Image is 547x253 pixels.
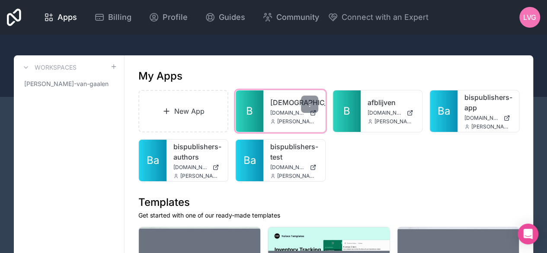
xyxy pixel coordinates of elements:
a: B [333,90,361,132]
a: Ba [430,90,457,132]
span: LvG [523,12,536,22]
a: bispublishers-authors [173,141,221,162]
h3: Workspaces [35,63,77,72]
a: Workspaces [21,62,77,73]
h1: My Apps [138,69,182,83]
a: [DOMAIN_NAME] [270,164,318,171]
a: Apps [37,8,84,27]
span: [PERSON_NAME][EMAIL_ADDRESS][DOMAIN_NAME] [471,123,512,130]
p: Get started with one of our ready-made templates [138,211,519,220]
a: [DOMAIN_NAME] [173,164,221,171]
a: B [236,90,263,132]
span: [PERSON_NAME][EMAIL_ADDRESS][DOMAIN_NAME] [277,173,318,179]
a: [DOMAIN_NAME] [368,109,415,116]
span: [DOMAIN_NAME] [464,115,500,122]
a: [PERSON_NAME]-van-gaalen [21,76,117,92]
a: Guides [198,8,252,27]
span: [DOMAIN_NAME] [173,164,209,171]
span: Connect with an Expert [342,11,429,23]
a: Community [256,8,326,27]
a: Ba [236,140,263,181]
a: New App [138,90,228,132]
a: Ba [139,140,166,181]
span: Ba [147,154,159,167]
span: [PERSON_NAME][EMAIL_ADDRESS][DOMAIN_NAME] [180,173,221,179]
a: [DEMOGRAPHIC_DATA] [270,97,318,108]
span: Ba [437,104,450,118]
span: [PERSON_NAME]-van-gaalen [24,80,109,88]
span: Billing [108,11,131,23]
a: bispublishers-app [464,92,512,113]
a: [DOMAIN_NAME] [270,109,318,116]
h1: Templates [138,195,519,209]
span: B [246,104,253,118]
a: Billing [87,8,138,27]
span: [DOMAIN_NAME] [270,164,306,171]
span: Community [276,11,319,23]
button: Connect with an Expert [328,11,429,23]
a: bispublishers-test [270,141,318,162]
span: [PERSON_NAME][EMAIL_ADDRESS][DOMAIN_NAME] [277,118,318,125]
span: [DOMAIN_NAME] [270,109,306,116]
a: [DOMAIN_NAME] [464,115,512,122]
span: [PERSON_NAME][EMAIL_ADDRESS][DOMAIN_NAME] [374,118,415,125]
span: Profile [163,11,188,23]
span: [DOMAIN_NAME] [368,109,403,116]
a: Profile [142,8,195,27]
span: B [343,104,350,118]
span: Apps [58,11,77,23]
a: afblijven [368,97,415,108]
span: Guides [219,11,245,23]
span: Ba [243,154,256,167]
div: Open Intercom Messenger [518,224,538,244]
